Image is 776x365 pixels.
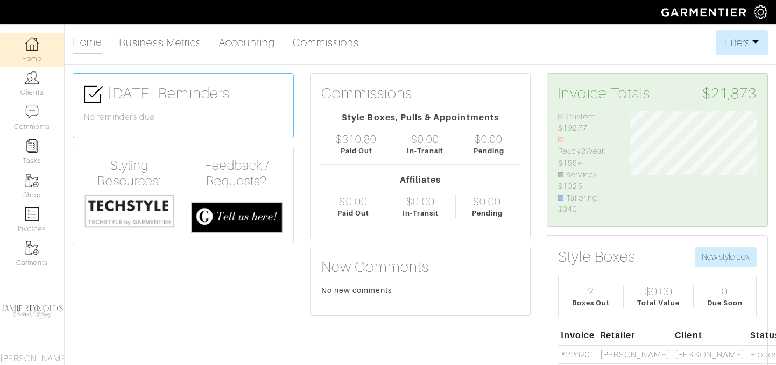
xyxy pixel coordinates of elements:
div: No new comments [321,285,520,296]
button: Filters [716,30,768,55]
div: $0.00 [473,195,501,208]
div: Boxes Out [572,298,610,308]
div: $310.80 [336,133,377,146]
li: Services: $1025 [558,169,613,192]
div: Paid Out [337,208,369,218]
img: feedback_requests-3821251ac2bd56c73c230f3229a5b25d6eb027adea667894f41107c140538ee0.png [191,202,282,233]
th: Client [673,326,747,345]
div: 2 [588,285,594,298]
div: $0.00 [475,133,503,146]
li: Ready2Wear: $1554 [558,134,613,169]
div: $0.00 [645,285,673,298]
div: Pending [474,146,504,156]
h4: Feedback / Requests? [191,158,282,189]
a: Business Metrics [119,32,201,53]
a: Commissions [293,32,359,53]
th: Retailer [597,326,672,345]
div: $0.00 [406,195,434,208]
img: gear-icon-white-bd11855cb880d31180b6d7d6211b90ccbf57a29d726f0c71d8c61bd08dd39cc2.png [754,5,767,19]
td: [PERSON_NAME] [597,345,672,364]
div: Due Soon [707,298,743,308]
a: #22620 [561,350,590,360]
td: [PERSON_NAME] [673,345,747,364]
div: $0.00 [411,133,439,146]
div: Total Value [637,298,680,308]
img: orders-icon-0abe47150d42831381b5fb84f609e132dff9fe21cb692f30cb5eec754e2cba89.png [25,207,39,221]
li: Custom: $19277 [558,111,613,134]
img: garmentier-logo-header-white-b43fb05a5012e4ada735d5af1a66efaba907eab6374d6393d1fbf88cb4ef424d.png [656,3,754,22]
img: reminder-icon-8004d30b9f0a5d33ae49ab947aed9ed385cf756f9e5892f1edd6e32f2345188e.png [25,139,39,153]
img: clients-icon-6bae9207a08558b7cb47a8932f037763ab4055f8c8b6bfacd5dc20c3e0201464.png [25,71,39,84]
div: Pending [472,208,503,218]
img: dashboard-icon-dbcd8f5a0b271acd01030246c82b418ddd0df26cd7fceb0bd07c9910d44c42f6.png [25,37,39,51]
button: New style box [695,247,757,267]
div: In-Transit [407,146,443,156]
h6: No reminders due [84,112,283,123]
h4: Styling Resources: [84,158,175,189]
h3: Style Boxes [558,248,636,266]
span: $21,873 [702,84,757,103]
th: Invoice [558,326,597,345]
div: 0 [722,285,728,298]
a: Home [73,31,102,54]
img: garments-icon-b7da505a4dc4fd61783c78ac3ca0ef83fa9d6f193b1c9dc38574b1d14d53ca28.png [25,174,39,187]
div: Paid Out [341,146,372,156]
div: $0.00 [339,195,367,208]
li: Tailoring: $340 [558,192,613,216]
img: check-box-icon-36a4915ff3ba2bd8f6e4f29bc755bb66becd62c870f447fc0dd1365fcfddab58.png [84,85,103,104]
img: techstyle-93310999766a10050dc78ceb7f971a75838126fd19372ce40ba20cdf6a89b94b.png [84,194,175,228]
img: garments-icon-b7da505a4dc4fd61783c78ac3ca0ef83fa9d6f193b1c9dc38574b1d14d53ca28.png [25,241,39,255]
div: Style Boxes, Pulls & Appointments [321,111,520,124]
h3: New Comments [321,258,520,276]
div: Affiliates [321,174,520,187]
a: Accounting [218,32,276,53]
h3: Invoice Totals [558,84,757,103]
h3: [DATE] Reminders [84,84,283,104]
img: comment-icon-a0a6a9ef722e966f86d9cbdc48e553b5cf19dbc54f86b18d962a5391bc8f6eb6.png [25,105,39,119]
h3: Commissions [321,84,413,103]
div: In-Transit [403,208,439,218]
